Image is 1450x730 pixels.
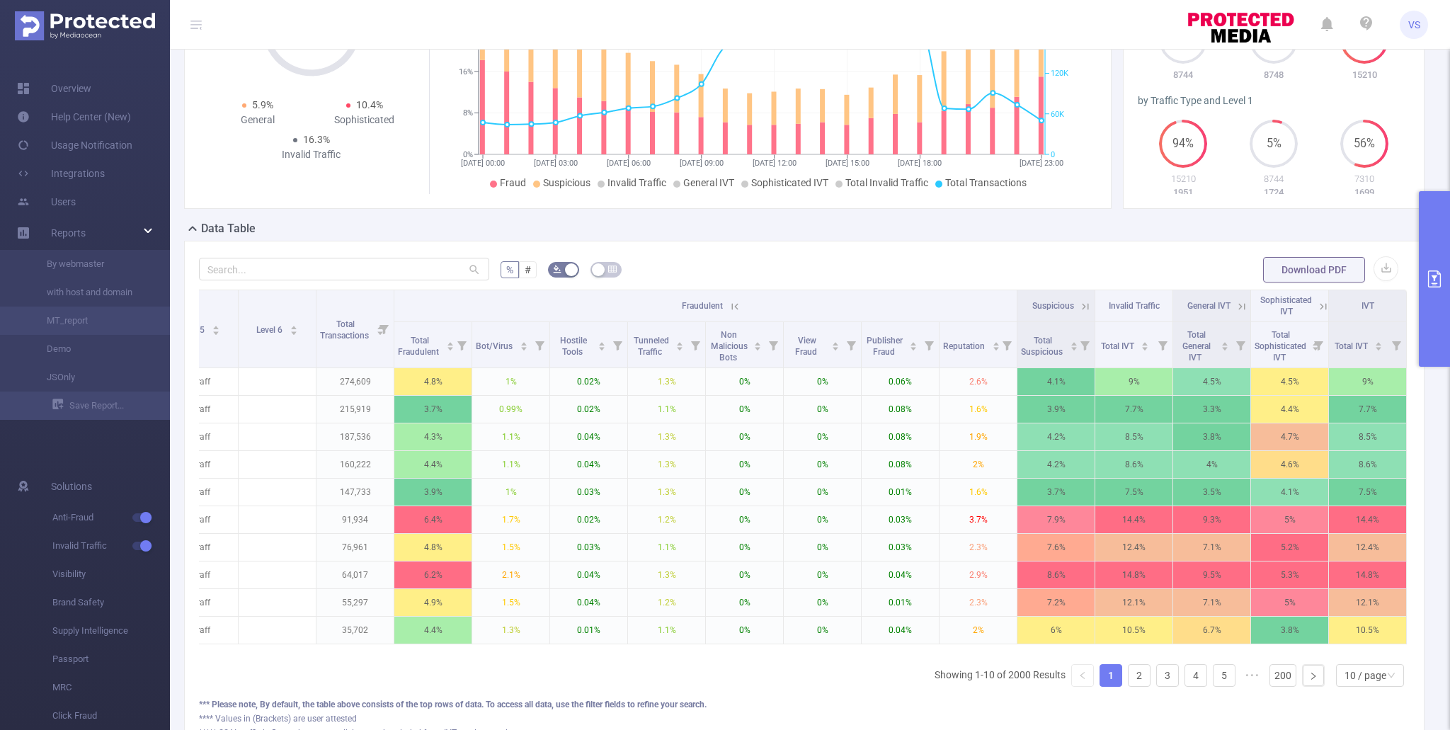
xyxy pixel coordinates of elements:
[550,423,627,450] p: 0.04%
[1017,506,1095,533] p: 7.9%
[1173,479,1250,506] p: 3.5%
[1095,423,1172,450] p: 8.5%
[1017,589,1095,616] p: 7.2%
[1386,322,1406,367] i: Filter menu
[910,340,918,344] i: icon: caret-up
[161,451,238,478] p: utraff
[52,503,170,532] span: Anti-Fraud
[1251,506,1328,533] p: 5%
[28,307,153,335] a: MT_report
[1173,423,1250,450] p: 3.8%
[1228,68,1319,82] p: 8748
[28,250,153,278] a: By webmaster
[1231,322,1250,367] i: Filter menu
[472,423,549,450] p: 1.1%
[1017,561,1095,588] p: 8.6%
[550,506,627,533] p: 0.02%
[598,340,606,348] div: Sort
[1375,345,1383,349] i: icon: caret-down
[1228,172,1319,186] p: 8744
[784,589,861,616] p: 0%
[1329,451,1406,478] p: 8.6%
[862,423,939,450] p: 0.08%
[550,534,627,561] p: 0.03%
[628,561,705,588] p: 1.3%
[28,335,153,363] a: Demo
[463,109,473,118] tspan: 8%
[1141,340,1149,344] i: icon: caret-up
[706,451,783,478] p: 0%
[784,506,861,533] p: 0%
[543,177,590,188] span: Suspicious
[316,396,394,423] p: 215,919
[530,322,549,367] i: Filter menu
[628,423,705,450] p: 1.3%
[506,264,513,275] span: %
[706,423,783,450] p: 0%
[1095,479,1172,506] p: 7.5%
[1214,665,1235,686] a: 5
[1138,172,1228,186] p: 15210
[1250,138,1298,149] span: 5%
[711,330,748,363] span: Non Malicious Bots
[1100,664,1122,687] li: 1
[1101,341,1136,351] span: Total IVT
[1070,340,1078,348] div: Sort
[784,561,861,588] p: 0%
[356,99,383,110] span: 10.4%
[161,534,238,561] p: utraff
[832,345,840,349] i: icon: caret-down
[1375,340,1383,344] i: icon: caret-up
[1270,665,1296,686] a: 200
[1159,138,1207,149] span: 94%
[472,534,549,561] p: 1.5%
[161,589,238,616] p: utraff
[1173,534,1250,561] p: 7.1%
[685,322,705,367] i: Filter menu
[598,340,606,344] i: icon: caret-up
[1051,69,1068,79] tspan: 120K
[784,423,861,450] p: 0%
[628,479,705,506] p: 1.3%
[1387,671,1395,681] i: icon: down
[628,589,705,616] p: 1.2%
[472,479,549,506] p: 1%
[676,345,684,349] i: icon: caret-down
[682,301,723,311] span: Fraudulent
[1095,589,1172,616] p: 12.1%
[862,396,939,423] p: 0.08%
[1319,68,1410,82] p: 15210
[472,396,549,423] p: 0.99%
[832,340,840,344] i: icon: caret-up
[784,396,861,423] p: 0%
[212,324,219,328] i: icon: caret-up
[706,506,783,533] p: 0%
[1213,664,1235,687] li: 5
[628,368,705,395] p: 1.3%
[706,396,783,423] p: 0%
[683,177,734,188] span: General IVT
[1251,451,1328,478] p: 4.6%
[15,11,155,40] img: Protected Media
[1408,11,1420,39] span: VS
[205,113,312,127] div: General
[795,336,819,357] span: View Fraud
[1329,561,1406,588] p: 14.8%
[909,340,918,348] div: Sort
[628,534,705,561] p: 1.1%
[1329,396,1406,423] p: 7.7%
[1251,479,1328,506] p: 4.1%
[1345,665,1386,686] div: 10 / page
[1228,186,1319,200] p: 1724
[1138,186,1228,200] p: 1951
[394,479,472,506] p: 3.9%
[1308,322,1328,367] i: Filter menu
[1075,322,1095,367] i: Filter menu
[28,278,153,307] a: with host and domain
[316,479,394,506] p: 147,733
[1251,396,1328,423] p: 4.4%
[316,368,394,395] p: 274,609
[472,589,549,616] p: 1.5%
[1361,301,1374,311] span: IVT
[1095,451,1172,478] p: 8.6%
